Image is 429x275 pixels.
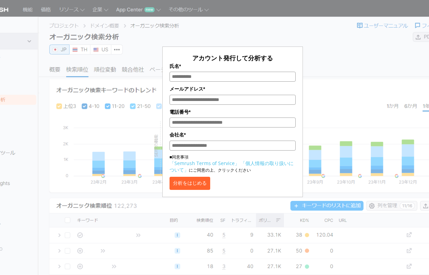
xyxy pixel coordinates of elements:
[170,154,296,173] p: ■同意事項 にご同意の上、クリックください
[170,108,296,116] label: 電話番号*
[192,54,273,62] span: アカウント発行して分析する
[170,85,296,93] label: メールアドレス*
[170,177,210,190] button: 分析をはじめる
[170,160,294,173] a: 「個人情報の取り扱いについて」
[170,160,239,166] a: 「Semrush Terms of Service」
